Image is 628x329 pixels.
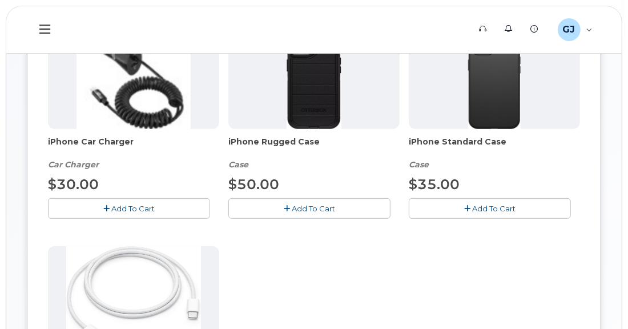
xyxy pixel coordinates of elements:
img: iphonesecg.jpg [77,29,191,129]
em: Case [409,159,429,170]
em: Car Charger [48,159,99,170]
div: Geyer, Jennifer L. [550,18,601,41]
button: Add To Cart [409,198,571,218]
span: GJ [563,23,575,37]
iframe: Messenger Launcher [578,279,619,320]
div: iPhone Car Charger [48,136,219,170]
span: $30.00 [48,176,99,192]
span: iPhone Car Charger [48,136,219,159]
span: Add To Cart [472,204,516,213]
button: Add To Cart [48,198,210,218]
span: iPhone Standard Case [409,136,580,159]
span: $35.00 [409,176,460,192]
em: Case [228,159,248,170]
img: Defender.jpg [287,29,341,129]
div: iPhone Standard Case [409,136,580,170]
span: $50.00 [228,176,279,192]
div: iPhone Rugged Case [228,136,400,170]
button: Add To Cart [228,198,391,218]
img: Symmetry.jpg [468,29,520,129]
span: Add To Cart [111,204,155,213]
span: Add To Cart [292,204,335,213]
span: iPhone Rugged Case [228,136,400,159]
